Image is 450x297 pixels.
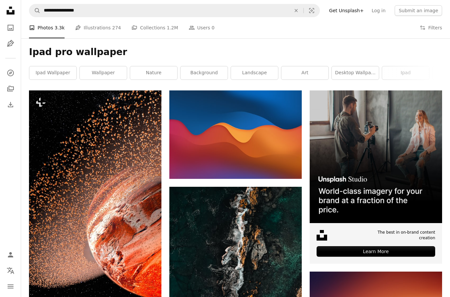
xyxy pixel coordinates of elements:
a: background [181,66,228,80]
span: 274 [112,24,121,31]
a: The best in on-brand content creationLearn More [310,90,442,264]
button: Language [4,264,17,277]
a: Collections [4,82,17,95]
a: landscape [231,66,278,80]
button: Submit an image [395,5,442,16]
img: a blue and orange background with wavy shapes [169,90,302,179]
a: Users 0 [189,17,215,38]
button: Filters [420,17,442,38]
a: Log in [368,5,389,16]
a: wallpaper [80,66,127,80]
div: Learn More [317,246,435,257]
button: Visual search [304,4,320,17]
a: Illustrations 274 [75,17,121,38]
a: desktop wallpaper [332,66,379,80]
a: ipad wallpaper [29,66,76,80]
a: Explore [4,66,17,80]
a: Log in / Sign up [4,248,17,261]
button: Menu [4,280,17,293]
img: file-1631678316303-ed18b8b5cb9cimage [317,230,327,241]
button: Clear [289,4,303,17]
a: ipad [382,66,429,80]
button: Search Unsplash [29,4,41,17]
span: The best in on-brand content creation [364,230,435,241]
a: a blue and orange background with wavy shapes [169,131,302,137]
span: 0 [211,24,214,31]
span: 1.2M [167,24,178,31]
a: Photos [4,21,17,34]
a: art [281,66,328,80]
a: Download History [4,98,17,111]
a: Get Unsplash+ [325,5,368,16]
img: file-1715651741414-859baba4300dimage [310,90,442,223]
a: aerial photography of body of water during daytime [169,283,302,289]
a: Collections 1.2M [131,17,178,38]
a: Illustrations [4,37,17,50]
form: Find visuals sitewide [29,4,320,17]
a: nature [130,66,177,80]
h1: Ipad pro wallpaper [29,46,442,58]
a: an artist's rendering of a planet with a star cluster in the background [29,205,161,211]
